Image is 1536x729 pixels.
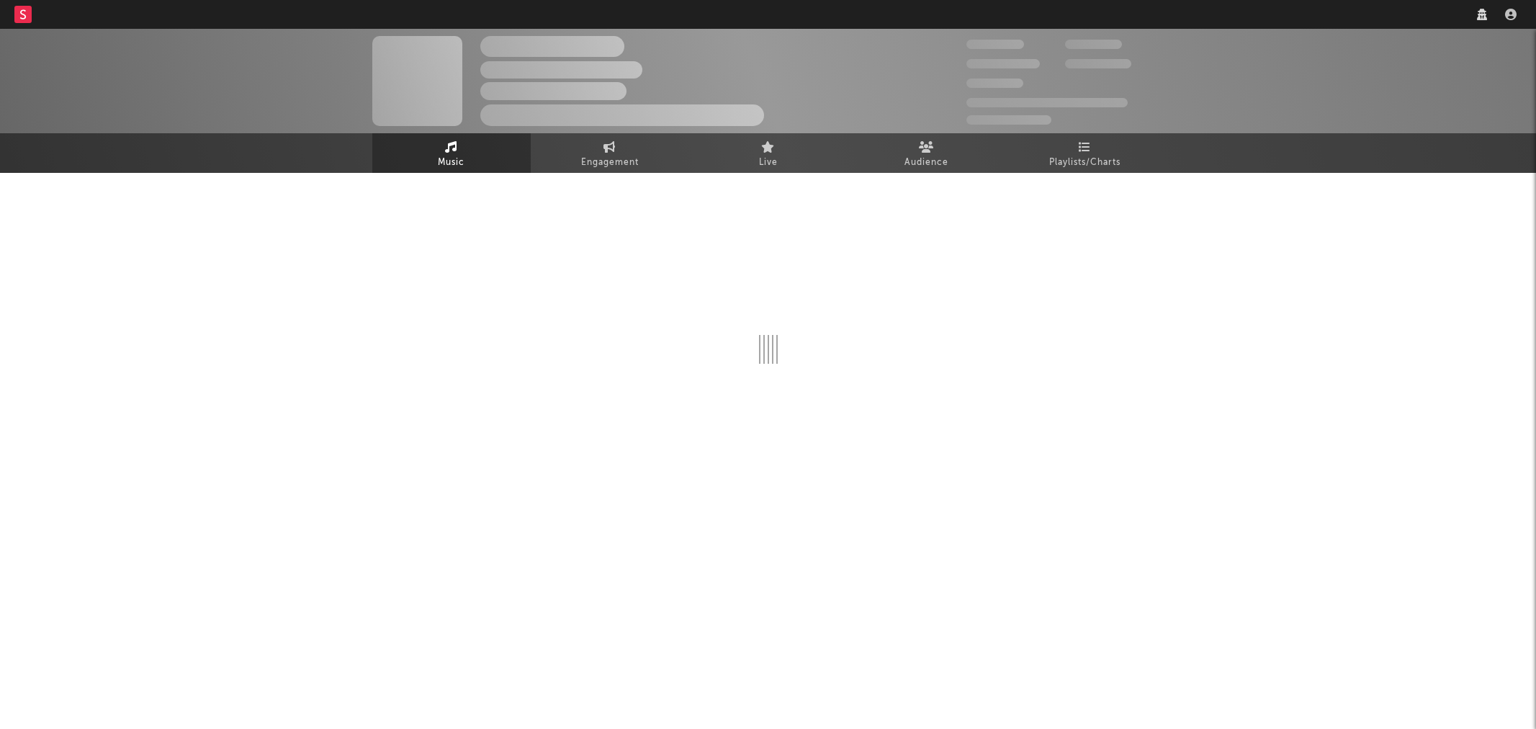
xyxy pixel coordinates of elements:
span: 100,000 [966,79,1023,88]
a: Live [689,133,848,173]
span: Music [438,154,464,171]
span: 1,000,000 [1065,59,1131,68]
span: Live [759,154,778,171]
span: 50,000,000 Monthly Listeners [966,98,1128,107]
a: Audience [848,133,1006,173]
span: Engagement [581,154,639,171]
a: Music [372,133,531,173]
span: Audience [904,154,948,171]
a: Playlists/Charts [1006,133,1164,173]
span: Jump Score: 85.0 [966,115,1051,125]
span: 100,000 [1065,40,1122,49]
span: 50,000,000 [966,59,1040,68]
a: Engagement [531,133,689,173]
span: Playlists/Charts [1049,154,1120,171]
span: 300,000 [966,40,1024,49]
